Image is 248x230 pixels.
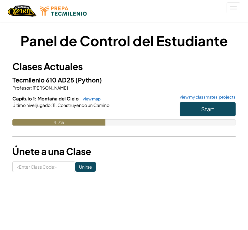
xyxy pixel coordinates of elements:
h3: Clases Actuales [12,60,236,73]
button: Start [180,102,236,116]
a: view my classmates' projects [177,95,236,99]
input: Unirse [75,162,96,172]
span: Construyendo un Camino [57,102,109,108]
span: 11. [52,102,57,108]
a: Ozaria by CodeCombat logo [8,5,37,17]
span: Capítulo 1: Montaña del Cielo [12,95,80,101]
span: [PERSON_NAME] [32,85,68,91]
img: Home [8,5,37,17]
span: (Python) [75,76,102,84]
input: <Enter Class Code> [12,161,75,172]
span: : [51,102,52,108]
img: Tecmilenio logo [40,7,87,16]
a: view map [80,96,101,101]
div: 41.7% [12,119,105,126]
span: Último nivel jugado [12,102,51,108]
span: : [31,85,32,91]
h1: Panel de Control del Estudiante [12,31,236,50]
span: Profesor [12,85,31,91]
span: Tecmilenio 610 AD25 [12,76,75,84]
span: Start [201,105,214,113]
h3: Únete a una Clase [12,144,236,158]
